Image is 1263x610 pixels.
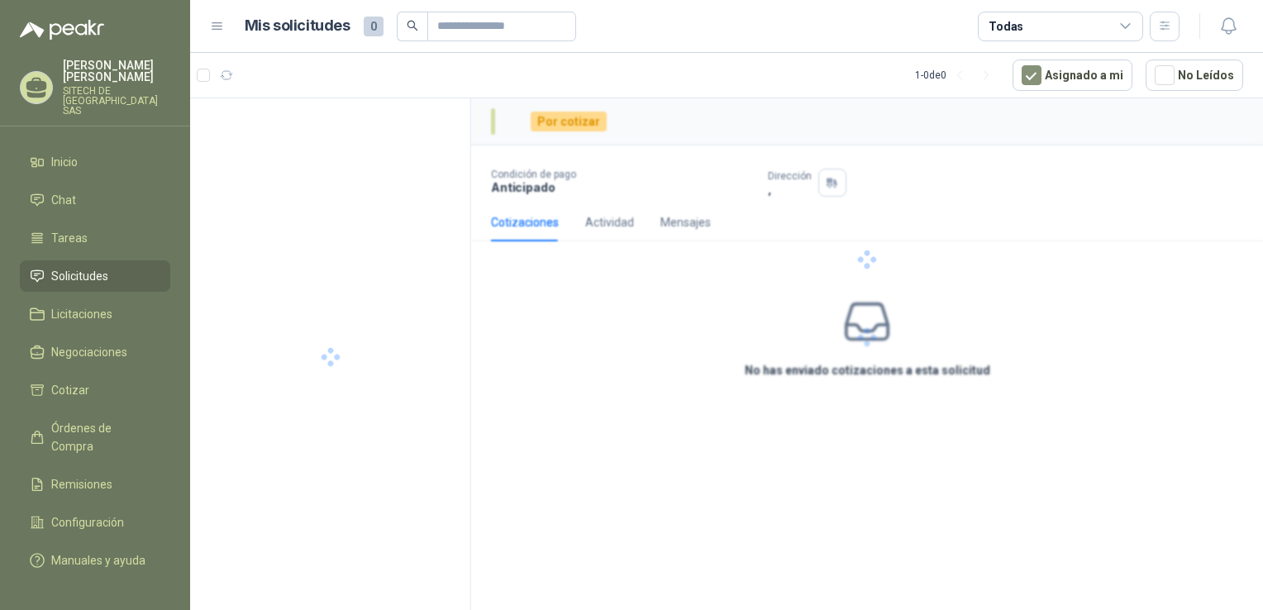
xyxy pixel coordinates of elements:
p: SITECH DE [GEOGRAPHIC_DATA] SAS [63,86,170,116]
a: Cotizar [20,374,170,406]
div: Todas [989,17,1023,36]
button: Asignado a mi [1013,60,1132,91]
a: Inicio [20,146,170,178]
h1: Mis solicitudes [245,14,350,38]
img: Logo peakr [20,20,104,40]
span: Cotizar [51,381,89,399]
span: Chat [51,191,76,209]
span: Tareas [51,229,88,247]
a: Órdenes de Compra [20,412,170,462]
div: 1 - 0 de 0 [915,62,999,88]
span: Configuración [51,513,124,531]
a: Manuales y ayuda [20,545,170,576]
button: No Leídos [1146,60,1243,91]
a: Remisiones [20,469,170,500]
a: Configuración [20,507,170,538]
span: 0 [364,17,384,36]
span: Inicio [51,153,78,171]
span: search [407,20,418,31]
a: Licitaciones [20,298,170,330]
span: Solicitudes [51,267,108,285]
span: Órdenes de Compra [51,419,155,455]
a: Negociaciones [20,336,170,368]
p: [PERSON_NAME] [PERSON_NAME] [63,60,170,83]
span: Licitaciones [51,305,112,323]
span: Remisiones [51,475,112,493]
a: Solicitudes [20,260,170,292]
a: Chat [20,184,170,216]
a: Tareas [20,222,170,254]
span: Manuales y ayuda [51,551,145,569]
span: Negociaciones [51,343,127,361]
